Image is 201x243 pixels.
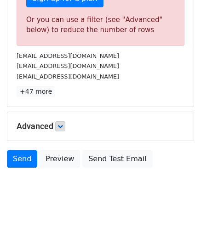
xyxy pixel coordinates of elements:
small: [EMAIL_ADDRESS][DOMAIN_NAME] [17,52,119,59]
a: Send [7,150,37,168]
small: [EMAIL_ADDRESS][DOMAIN_NAME] [17,73,119,80]
a: Preview [40,150,80,168]
a: Send Test Email [82,150,152,168]
iframe: Chat Widget [155,199,201,243]
small: [EMAIL_ADDRESS][DOMAIN_NAME] [17,62,119,69]
a: +47 more [17,86,55,97]
div: Or you can use a filter (see "Advanced" below) to reduce the number of rows [26,15,175,35]
h5: Advanced [17,121,184,131]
